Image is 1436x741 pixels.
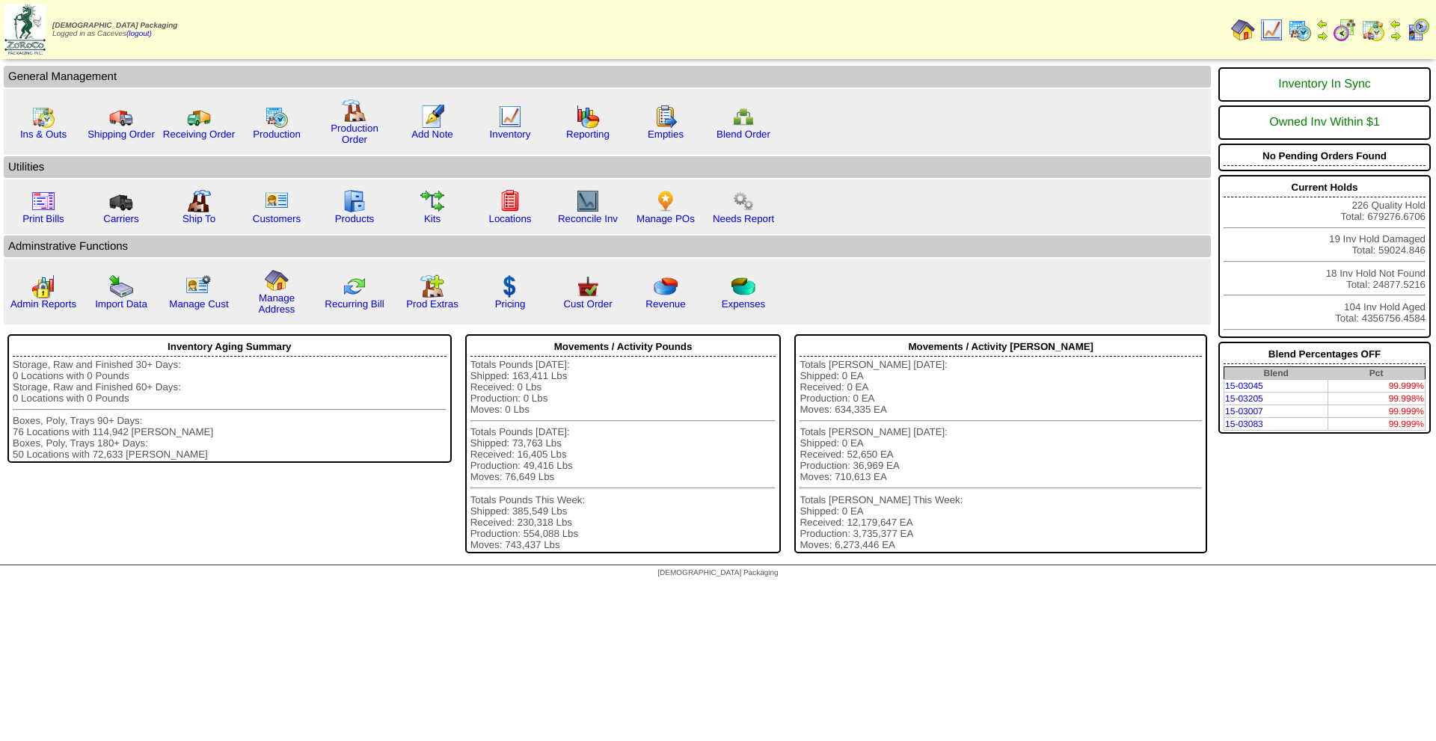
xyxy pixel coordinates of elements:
img: line_graph.gif [498,105,522,129]
a: (logout) [126,30,152,38]
a: Add Note [411,129,453,140]
td: 99.999% [1328,405,1425,418]
a: Blend Order [717,129,770,140]
a: Reporting [566,129,610,140]
a: Expenses [722,298,766,310]
img: reconcile.gif [343,274,366,298]
th: Pct [1328,367,1425,380]
img: pie_chart.png [654,274,678,298]
a: Cust Order [563,298,612,310]
img: orders.gif [420,105,444,129]
img: calendarinout.gif [1361,18,1385,42]
a: 15-03205 [1225,393,1263,404]
div: Movements / Activity Pounds [470,337,776,357]
div: Current Holds [1224,178,1426,197]
img: workorder.gif [654,105,678,129]
a: 15-03007 [1225,406,1263,416]
div: Owned Inv Within $1 [1224,108,1426,137]
img: calendarprod.gif [265,105,289,129]
a: Manage POs [636,213,695,224]
div: Blend Percentages OFF [1224,345,1426,364]
td: Adminstrative Functions [4,236,1211,257]
img: managecust.png [185,274,213,298]
div: Inventory Aging Summary [13,337,447,357]
a: Production [253,129,301,140]
span: Logged in as Caceves [52,22,177,38]
a: Kits [424,213,441,224]
a: Locations [488,213,531,224]
img: calendarinout.gif [31,105,55,129]
img: customers.gif [265,189,289,213]
img: factory.gif [343,99,366,123]
a: Pricing [495,298,526,310]
td: 99.998% [1328,393,1425,405]
img: zoroco-logo-small.webp [4,4,46,55]
a: Receiving Order [163,129,235,140]
a: Admin Reports [10,298,76,310]
img: graph.gif [576,105,600,129]
img: arrowleft.gif [1390,18,1402,30]
img: workflow.gif [420,189,444,213]
a: 15-03045 [1225,381,1263,391]
div: Totals [PERSON_NAME] [DATE]: Shipped: 0 EA Received: 0 EA Production: 0 EA Moves: 634,335 EA Tota... [800,359,1202,550]
img: locations.gif [498,189,522,213]
img: arrowright.gif [1390,30,1402,42]
td: 99.999% [1328,380,1425,393]
div: 226 Quality Hold Total: 679276.6706 19 Inv Hold Damaged Total: 59024.846 18 Inv Hold Not Found To... [1218,175,1431,338]
a: Needs Report [713,213,774,224]
td: General Management [4,66,1211,87]
div: Totals Pounds [DATE]: Shipped: 163,411 Lbs Received: 0 Lbs Production: 0 Lbs Moves: 0 Lbs Totals ... [470,359,776,550]
a: Manage Address [259,292,295,315]
img: truck.gif [109,105,133,129]
img: arrowleft.gif [1316,18,1328,30]
span: [DEMOGRAPHIC_DATA] Packaging [52,22,177,30]
img: cabinet.gif [343,189,366,213]
img: cust_order.png [576,274,600,298]
a: Ship To [182,213,215,224]
a: Revenue [645,298,685,310]
img: dollar.gif [498,274,522,298]
a: Recurring Bill [325,298,384,310]
img: import.gif [109,274,133,298]
img: workflow.png [731,189,755,213]
div: Movements / Activity [PERSON_NAME] [800,337,1202,357]
img: truck2.gif [187,105,211,129]
a: Products [335,213,375,224]
img: line_graph2.gif [576,189,600,213]
img: line_graph.gif [1259,18,1283,42]
div: Storage, Raw and Finished 30+ Days: 0 Locations with 0 Pounds Storage, Raw and Finished 60+ Days:... [13,359,447,460]
a: Manage Cust [169,298,228,310]
img: calendarblend.gif [1333,18,1357,42]
img: pie_chart2.png [731,274,755,298]
img: home.gif [1231,18,1255,42]
img: factory2.gif [187,189,211,213]
img: calendarcustomer.gif [1406,18,1430,42]
a: Shipping Order [88,129,155,140]
div: Inventory In Sync [1224,70,1426,99]
img: po.png [654,189,678,213]
a: Print Bills [22,213,64,224]
a: Reconcile Inv [558,213,618,224]
img: home.gif [265,268,289,292]
img: prodextras.gif [420,274,444,298]
img: arrowright.gif [1316,30,1328,42]
a: Production Order [331,123,378,145]
a: 15-03083 [1225,419,1263,429]
a: Empties [648,129,684,140]
a: Inventory [490,129,531,140]
a: Carriers [103,213,138,224]
div: No Pending Orders Found [1224,147,1426,166]
a: Customers [253,213,301,224]
a: Import Data [95,298,147,310]
a: Ins & Outs [20,129,67,140]
td: 99.999% [1328,418,1425,431]
img: graph2.png [31,274,55,298]
a: Prod Extras [406,298,458,310]
span: [DEMOGRAPHIC_DATA] Packaging [657,569,778,577]
th: Blend [1224,367,1328,380]
img: network.png [731,105,755,129]
img: invoice2.gif [31,189,55,213]
td: Utilities [4,156,1211,178]
img: truck3.gif [109,189,133,213]
img: calendarprod.gif [1288,18,1312,42]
